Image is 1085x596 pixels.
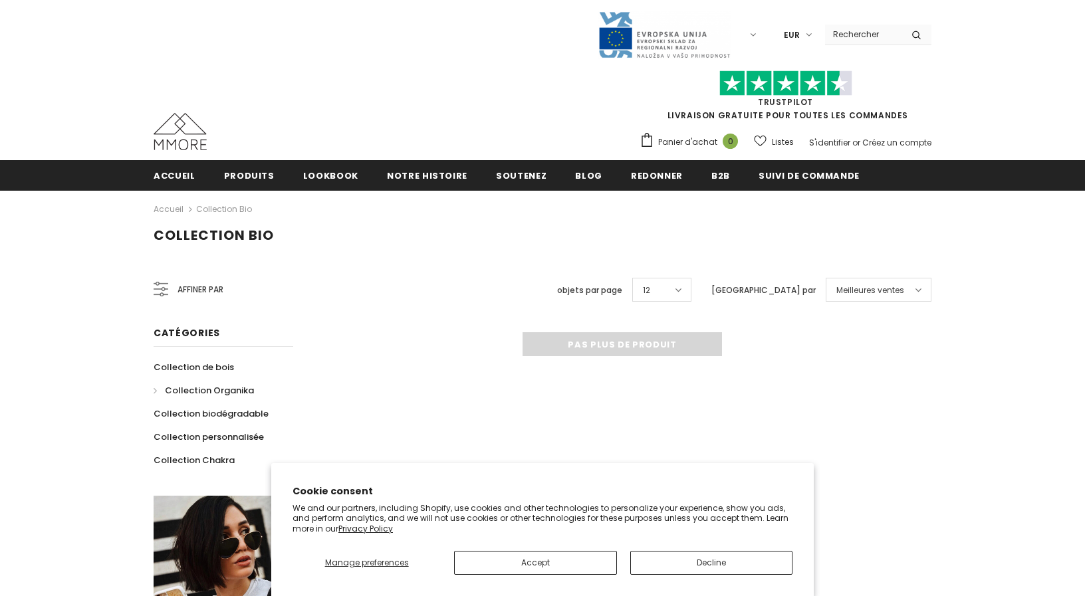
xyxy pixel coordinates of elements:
a: Collection biodégradable [154,402,269,425]
a: Collection de bois [154,355,234,379]
span: Manage preferences [325,557,409,568]
span: Meilleures ventes [836,284,904,297]
span: Suivi de commande [759,169,860,182]
p: We and our partners, including Shopify, use cookies and other technologies to personalize your ex... [293,503,792,534]
a: B2B [711,160,730,190]
a: Collection Chakra [154,448,235,472]
a: Lookbook [303,160,358,190]
a: Produits [224,160,275,190]
a: soutenez [496,160,546,190]
a: Accueil [154,201,183,217]
span: Accueil [154,169,195,182]
span: Collection personnalisée [154,431,264,443]
span: Lookbook [303,169,358,182]
a: Collection Bio [196,203,252,215]
span: Produits [224,169,275,182]
span: or [852,137,860,148]
span: LIVRAISON GRATUITE POUR TOUTES LES COMMANDES [640,76,931,121]
a: Accueil [154,160,195,190]
span: Panier d'achat [658,136,717,149]
span: Redonner [631,169,683,182]
h2: Cookie consent [293,484,792,498]
a: Collection Organika [154,379,254,402]
a: Collection personnalisée [154,425,264,448]
span: 12 [643,284,650,297]
span: Collection Organika [165,384,254,397]
label: objets par page [557,284,622,297]
a: S'identifier [809,137,850,148]
a: Blog [575,160,602,190]
a: Redonner [631,160,683,190]
span: EUR [784,29,800,42]
span: Collection de bois [154,361,234,373]
span: soutenez [496,169,546,182]
input: Search Site [825,25,902,44]
a: Privacy Policy [338,523,393,534]
button: Decline [630,551,792,575]
button: Accept [454,551,616,575]
span: Listes [772,136,794,149]
span: B2B [711,169,730,182]
a: Notre histoire [387,160,467,190]
span: Catégories [154,326,220,340]
a: Panier d'achat 0 [640,132,745,152]
a: Javni Razpis [598,29,731,40]
span: Affiner par [178,282,223,297]
a: Créez un compte [862,137,931,148]
span: Collection Bio [154,226,274,245]
span: Collection biodégradable [154,407,269,420]
span: Notre histoire [387,169,467,182]
span: Blog [575,169,602,182]
label: [GEOGRAPHIC_DATA] par [711,284,816,297]
a: Listes [754,130,794,153]
button: Manage preferences [293,551,441,575]
img: Javni Razpis [598,11,731,59]
span: Collection Chakra [154,454,235,466]
span: 0 [723,134,738,149]
img: Cas MMORE [154,113,207,150]
a: TrustPilot [758,96,813,108]
img: Faites confiance aux étoiles pilotes [719,70,852,96]
a: Suivi de commande [759,160,860,190]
